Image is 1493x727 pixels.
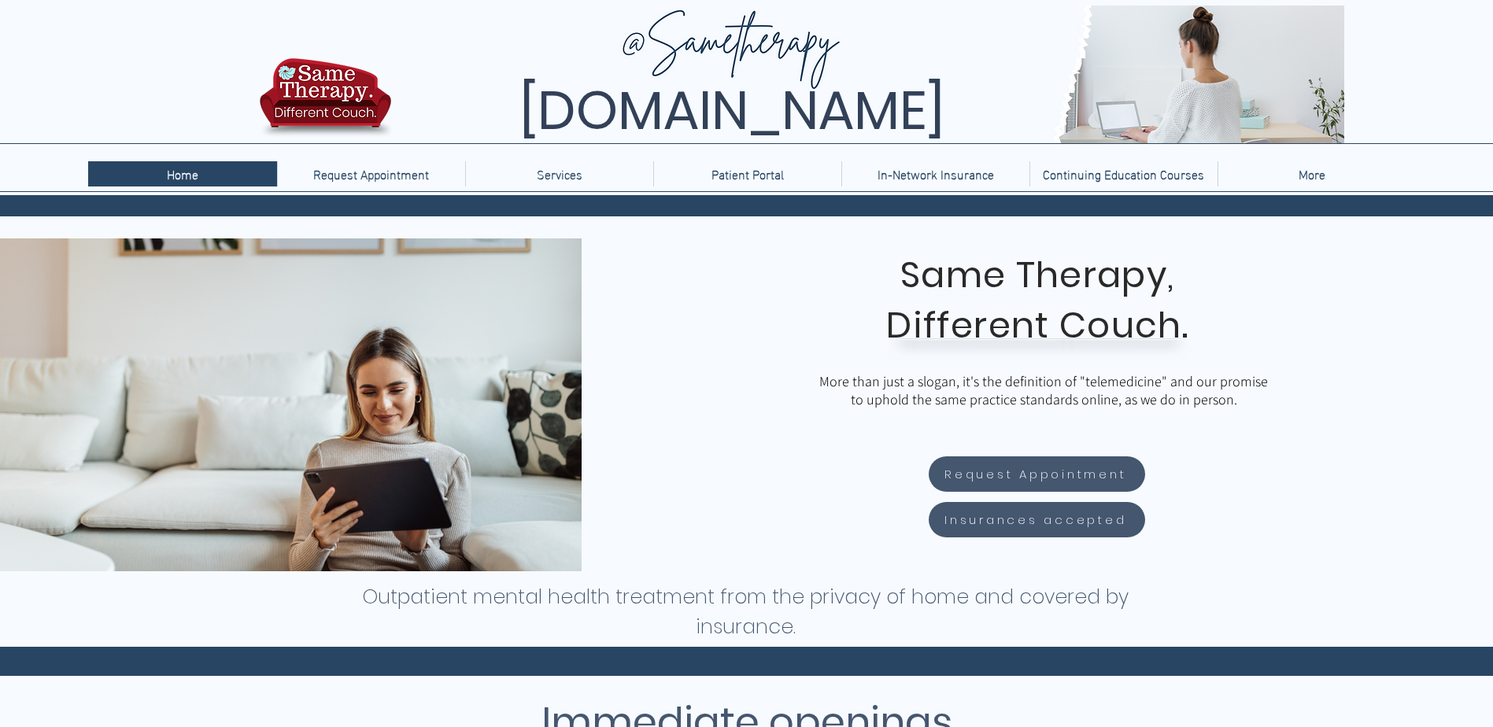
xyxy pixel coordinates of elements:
[815,372,1272,408] p: More than just a slogan, it's the definition of "telemedicine" and our promise to uphold the same...
[1291,161,1333,186] p: More
[1035,161,1212,186] p: Continuing Education Courses
[395,6,1344,143] img: Same Therapy, Different Couch. TelebehavioralHealth.US
[519,73,944,148] span: [DOMAIN_NAME]
[704,161,792,186] p: Patient Portal
[88,161,1406,186] nav: Site
[159,161,206,186] p: Home
[929,456,1145,492] a: Request Appointment
[1029,161,1218,186] a: Continuing Education Courses
[929,502,1145,537] a: Insurances accepted
[277,161,465,186] a: Request Appointment
[653,161,841,186] a: Patient Portal
[465,161,653,186] div: Services
[305,161,437,186] p: Request Appointment
[255,56,396,149] img: TBH.US
[361,582,1130,642] h1: Outpatient mental health treatment from the privacy of home and covered by insurance.
[88,161,277,186] a: Home
[870,161,1002,186] p: In-Network Insurance
[900,250,1175,300] span: Same Therapy,
[841,161,1029,186] a: In-Network Insurance
[886,301,1188,350] span: Different Couch.
[529,161,590,186] p: Services
[944,465,1126,483] span: Request Appointment
[944,511,1126,529] span: Insurances accepted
